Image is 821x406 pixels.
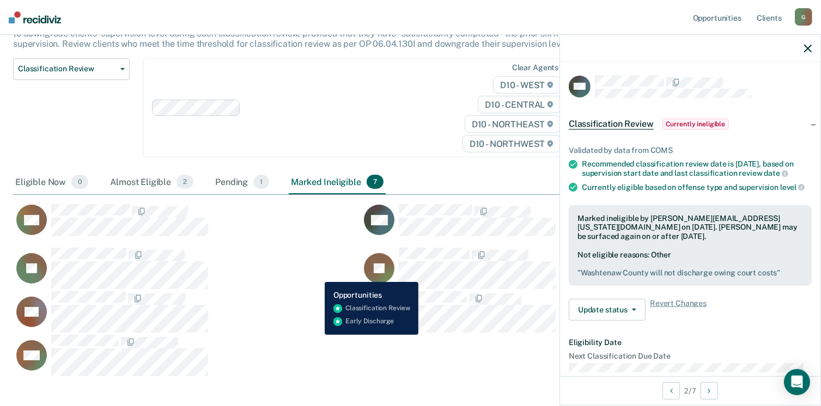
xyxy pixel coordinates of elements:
div: Open Intercom Messenger [784,369,810,395]
div: Not eligible reasons: Other [577,250,803,278]
div: 2 / 7 [560,376,820,405]
span: D10 - NORTHEAST [465,115,561,133]
button: Previous Opportunity [662,382,680,399]
span: D10 - WEST [493,76,561,94]
div: CaseloadOpportunityCell-0861717 [361,291,708,334]
span: D10 - CENTRAL [478,96,561,113]
span: Revert Changes [650,299,707,321]
div: Marked ineligible by [PERSON_NAME][EMAIL_ADDRESS][US_STATE][DOMAIN_NAME] on [DATE]. [PERSON_NAME]... [577,214,803,241]
div: CaseloadOpportunityCell-0767353 [13,247,361,291]
span: date [764,169,788,177]
span: Currently ineligible [662,119,729,130]
div: CaseloadOpportunityCell-0472303 [361,204,708,247]
div: CaseloadOpportunityCell-0705057 [361,247,708,291]
dt: Eligibility Date [569,338,812,347]
div: CaseloadOpportunityCell-0928484 [13,291,361,334]
span: level [780,183,805,192]
div: Clear agents [512,63,558,72]
span: D10 - NORTHWEST [463,135,561,152]
span: Classification Review [569,119,654,130]
div: CaseloadOpportunityCell-0829833 [13,334,361,378]
div: Validated by data from COMS [569,146,812,155]
div: Classification ReviewCurrently ineligible [560,107,820,142]
span: Classification Review [18,64,116,73]
span: 1 [253,175,269,189]
button: Next Opportunity [701,382,718,399]
pre: " Washtenaw County will not discharge owing court costs " [577,268,803,278]
div: Pending [213,170,271,194]
img: Recidiviz [9,11,61,23]
button: Update status [569,299,646,321]
div: Currently eligible based on offense type and supervision [582,182,812,192]
div: G [795,8,812,26]
div: Almost Eligible [108,170,196,194]
div: Recommended classification review date is [DATE], based on supervision start date and last classi... [582,159,812,178]
dt: Next Classification Due Date [569,352,812,361]
div: CaseloadOpportunityCell-0739467 [13,204,361,247]
div: Eligible Now [13,170,90,194]
span: 0 [71,175,88,189]
span: 2 [177,175,193,189]
div: Marked Ineligible [289,170,386,194]
span: 7 [367,175,384,189]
